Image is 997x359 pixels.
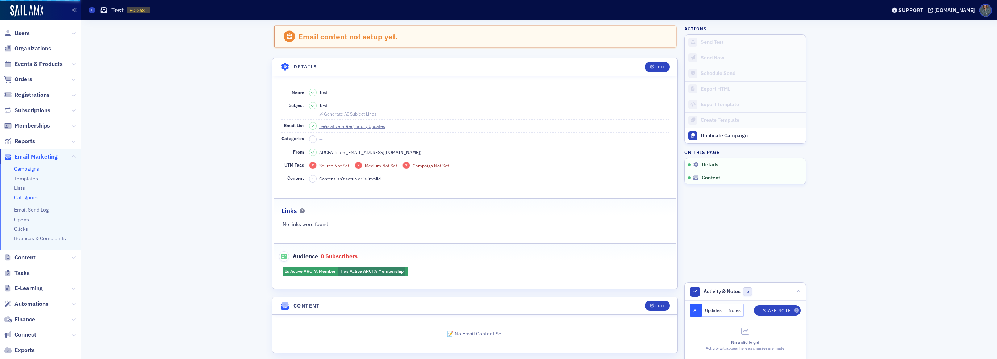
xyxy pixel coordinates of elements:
span: Registrations [14,91,50,99]
a: Subscriptions [4,107,50,114]
span: Connect [14,331,36,339]
span: Activity & Notes [704,288,741,295]
div: Create Template [701,117,802,124]
span: Profile [979,4,992,17]
a: Reports [4,137,35,145]
span: Tasks [14,269,30,277]
div: Export Template [701,101,802,108]
div: Activity will appear here as changes are made [690,346,801,351]
span: No Email Content Set [272,315,677,353]
div: No activity yet [690,339,801,346]
button: [DOMAIN_NAME] [928,8,977,13]
span: Events & Products [14,60,63,68]
a: Bounces & Complaints [14,235,66,242]
span: 0 [743,287,752,296]
a: Connect [4,331,36,339]
div: Send Now [701,55,802,61]
h4: Details [293,63,317,71]
a: Campaigns [14,166,39,172]
div: Export HTML [701,86,802,92]
span: Organizations [14,45,51,53]
div: Duplicate Campaign [701,133,802,139]
a: Events & Products [4,60,63,68]
h4: On this page [684,149,806,155]
div: Edit [655,65,664,69]
span: Audience [279,251,318,262]
div: Schedule Send [701,70,802,77]
span: Memberships [14,122,50,130]
a: Templates [14,175,38,182]
button: Staff Note [754,305,801,316]
span: Campaign Not Set [413,163,449,168]
span: Subject [289,102,304,108]
button: Generate AI Subject Lines [319,110,376,117]
button: All [690,304,702,317]
span: EC-2681 [130,7,147,13]
span: Email Marketing [14,153,58,161]
span: UTM Tags [284,162,304,168]
div: Send Test [701,39,802,46]
span: — [319,136,323,142]
a: Orders [4,75,32,83]
a: Email Marketing [4,153,58,161]
span: Content isn't setup or is invalid. [319,175,382,182]
span: Content [14,254,36,262]
a: Content [4,254,36,262]
span: Test [319,89,328,96]
a: E-Learning [4,284,43,292]
a: Lists [14,185,25,191]
span: E-Learning [14,284,43,292]
span: Name [292,89,304,95]
span: Orders [14,75,32,83]
span: From [293,149,304,155]
span: Categories [281,135,304,141]
span: – [312,176,314,181]
div: [DOMAIN_NAME] [934,7,975,13]
span: 📝 [447,330,455,337]
span: Subscriptions [14,107,50,114]
span: 0 Subscribers [321,252,358,260]
button: Edit [645,62,670,72]
button: Updates [702,304,725,317]
button: Notes [725,304,744,317]
span: Users [14,29,30,37]
button: Duplicate Campaign [685,128,806,143]
span: Content [702,175,720,181]
span: Email List [284,122,304,128]
span: Automations [14,300,49,308]
a: Categories [14,194,39,201]
div: Email content not setup yet. [298,32,398,41]
div: Generate AI Subject Lines [324,112,376,116]
h2: Links [281,206,297,216]
span: Finance [14,316,35,323]
div: Edit [655,304,664,308]
span: Details [702,162,718,168]
a: Opens [14,216,29,223]
a: Clicks [14,226,28,232]
a: Exports [4,346,35,354]
h4: Actions [684,25,707,32]
div: No links were found [274,221,676,228]
span: Exports [14,346,35,354]
a: Memberships [4,122,50,130]
span: Source Not Set [319,163,349,168]
img: SailAMX [10,5,43,17]
a: Registrations [4,91,50,99]
div: Support [898,7,923,13]
a: Users [4,29,30,37]
span: Test [319,102,328,109]
a: Finance [4,316,35,323]
span: Medium Not Set [365,163,397,168]
h1: Test [111,6,124,14]
h4: Content [293,302,320,310]
a: Email Send Log [14,206,49,213]
a: Organizations [4,45,51,53]
a: Automations [4,300,49,308]
span: – [312,137,314,142]
div: Staff Note [763,309,790,313]
span: ARCPA Team ( [EMAIL_ADDRESS][DOMAIN_NAME] ) [319,149,421,155]
a: Tasks [4,269,30,277]
button: Edit [645,301,670,311]
a: Legislative & Regulatory Updates [319,123,392,129]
